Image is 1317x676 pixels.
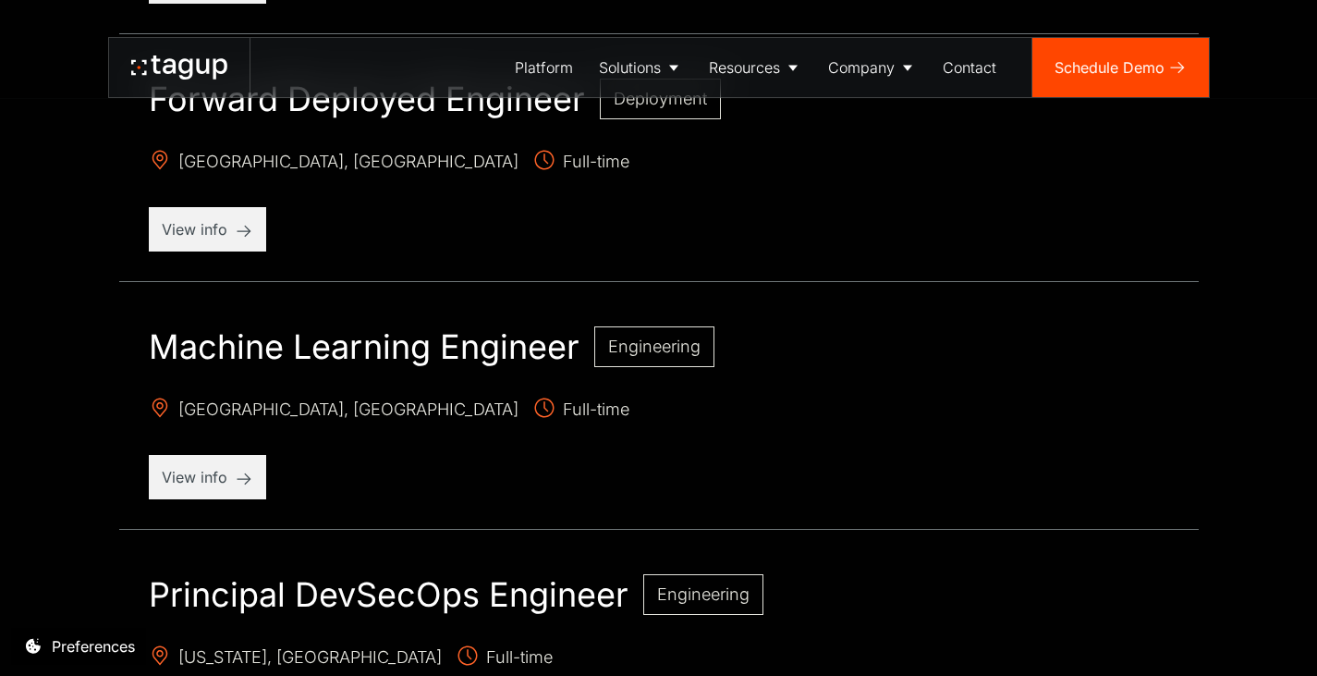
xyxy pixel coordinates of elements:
[599,56,661,79] div: Solutions
[162,466,253,488] p: View info
[149,397,518,425] span: [GEOGRAPHIC_DATA], [GEOGRAPHIC_DATA]
[1032,38,1209,97] a: Schedule Demo
[614,89,707,108] span: Deployment
[502,38,586,97] a: Platform
[533,397,629,425] span: Full-time
[149,645,442,673] span: [US_STATE], [GEOGRAPHIC_DATA]
[943,56,996,79] div: Contact
[457,645,553,673] span: Full-time
[657,584,750,604] span: Engineering
[586,38,696,97] a: Solutions
[149,79,585,119] h2: Forward Deployed Engineer
[149,326,579,367] h2: Machine Learning Engineer
[828,56,895,79] div: Company
[608,337,701,356] span: Engineering
[1055,56,1165,79] div: Schedule Demo
[696,38,815,97] a: Resources
[533,149,629,178] span: Full-time
[162,218,253,240] p: View info
[149,574,628,615] h2: Principal DevSecOps Engineer
[930,38,1009,97] a: Contact
[515,56,573,79] div: Platform
[709,56,780,79] div: Resources
[52,635,135,658] div: Preferences
[815,38,930,97] a: Company
[149,149,518,178] span: [GEOGRAPHIC_DATA], [GEOGRAPHIC_DATA]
